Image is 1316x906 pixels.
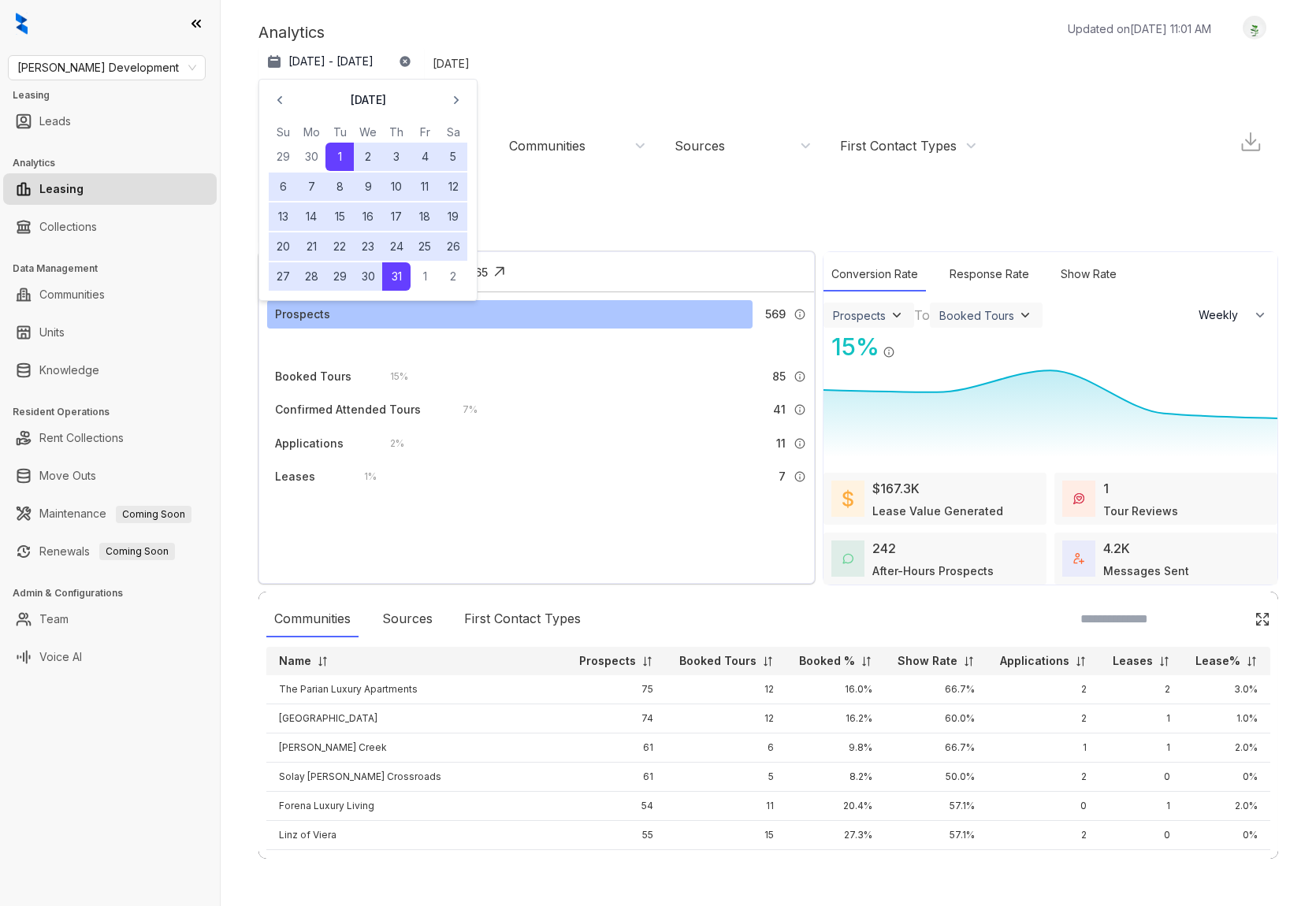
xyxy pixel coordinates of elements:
button: 22 [325,232,354,261]
li: Leasing [3,173,217,205]
button: 17 [382,202,411,231]
img: Info [883,346,895,358]
img: Info [794,308,806,321]
td: 0% [1183,850,1270,879]
button: [DATE] - [DATE] [258,47,424,76]
div: 1 % [348,468,377,485]
td: 20.4% [786,792,885,821]
td: [GEOGRAPHIC_DATA] [266,704,567,733]
img: sorting [963,655,975,667]
img: UserAvatar [1244,20,1266,36]
div: [DATE] [428,51,485,76]
img: logo [16,13,28,35]
p: Leases [1113,653,1153,669]
td: Solay [PERSON_NAME] Crossroads [266,763,567,792]
button: Weekly [1189,301,1277,329]
div: Conversion Rate [823,258,926,291]
button: 23 [354,232,382,261]
img: sorting [641,655,653,667]
button: 29 [325,262,354,291]
div: First Contact Types [456,601,589,637]
td: 0 [1099,763,1182,792]
button: 11 [411,173,439,201]
div: After-Hours Prospects [872,563,994,579]
button: 18 [411,202,439,231]
img: Click Icon [1255,611,1270,627]
p: Lease% [1195,653,1240,669]
button: 8 [325,173,354,201]
img: Info [794,403,806,416]
td: 6 [666,733,786,763]
img: Download [1239,130,1262,154]
td: 1 [1099,733,1182,763]
th: Monday [297,124,325,141]
button: 27 [269,262,297,291]
td: 16.0% [786,675,885,704]
img: Info [794,470,806,483]
p: [DATE] [350,92,386,108]
div: Communities [509,137,586,154]
td: 2 [987,821,1099,850]
button: 10 [382,173,411,201]
img: sorting [317,655,329,667]
td: 9 [666,850,786,879]
h3: Data Management [13,262,220,276]
div: 4.2K [1103,539,1130,558]
img: TourReviews [1073,493,1084,504]
h3: Resident Operations [13,405,220,419]
span: Coming Soon [116,506,191,523]
td: 57.1% [885,821,987,850]
div: To [914,306,930,325]
span: 11 [776,435,786,452]
li: Renewals [3,536,217,567]
div: Prospects [275,306,330,323]
td: 9.8% [786,733,885,763]
td: 27.3% [786,821,885,850]
td: The Parian Luxury Apartments [266,675,567,704]
img: sorting [1075,655,1087,667]
a: Knowledge [39,355,99,386]
button: 15 [325,202,354,231]
h3: Analytics [13,156,220,170]
p: Applications [1000,653,1069,669]
div: First Contact Types [840,137,957,154]
button: 1 [325,143,354,171]
button: 4 [411,143,439,171]
div: Booked Tours [939,309,1014,322]
td: 2 [987,675,1099,704]
button: 20 [269,232,297,261]
li: Team [3,603,217,635]
td: 1 [1099,792,1182,821]
td: 2 [987,763,1099,792]
p: Booked % [799,653,855,669]
button: 16 [354,202,382,231]
p: [DATE] - [DATE] [288,54,374,69]
td: 2 [987,704,1099,733]
span: 7 [779,468,786,485]
button: 6 [269,173,297,201]
div: Sources [675,137,725,154]
td: 61 [567,763,666,792]
td: 2.0% [1183,792,1270,821]
button: 24 [382,232,411,261]
td: 2.0% [1183,733,1270,763]
td: 15 [666,821,786,850]
td: 15.8% [786,850,885,879]
div: Show Rate [1053,258,1125,291]
p: Booked Tours [679,653,757,669]
li: Rent Collections [3,422,217,454]
td: 66.7% [885,733,987,763]
a: Team [39,603,69,635]
a: Leasing [39,173,84,205]
a: Rent Collections [39,422,124,454]
button: 2 [439,262,467,291]
div: Prospects [833,309,886,322]
td: 50.0% [885,763,987,792]
p: Analytics [258,20,325,44]
img: sorting [1158,655,1170,667]
img: Info [794,370,806,383]
td: 12 [666,675,786,704]
th: Wednesday [354,124,382,141]
button: 30 [354,262,382,291]
div: Lease Value Generated [872,503,1003,519]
